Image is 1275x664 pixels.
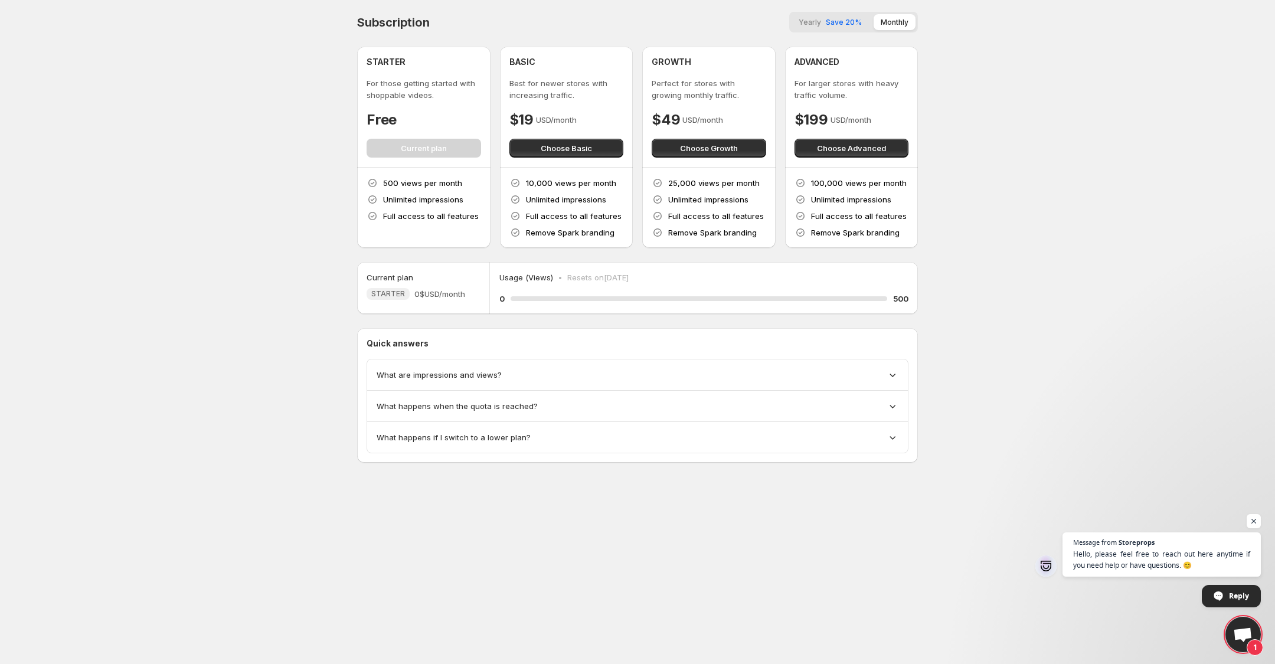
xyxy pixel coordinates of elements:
[367,56,406,68] h4: STARTER
[509,56,535,68] h4: BASIC
[499,272,553,283] p: Usage (Views)
[357,15,430,30] h4: Subscription
[371,289,405,299] span: STARTER
[377,369,502,381] span: What are impressions and views?
[831,114,871,126] p: USD/month
[526,177,616,189] p: 10,000 views per month
[811,227,900,238] p: Remove Spark branding
[1247,639,1263,656] span: 1
[499,293,505,305] h5: 0
[367,338,908,349] p: Quick answers
[874,14,916,30] button: Monthly
[377,431,531,443] span: What happens if I switch to a lower plan?
[383,194,463,205] p: Unlimited impressions
[668,194,748,205] p: Unlimited impressions
[367,272,413,283] h5: Current plan
[383,210,479,222] p: Full access to all features
[536,114,577,126] p: USD/month
[1229,586,1249,606] span: Reply
[414,288,465,300] span: 0$ USD/month
[383,177,462,189] p: 500 views per month
[509,139,624,158] button: Choose Basic
[526,194,606,205] p: Unlimited impressions
[526,227,614,238] p: Remove Spark branding
[509,77,624,101] p: Best for newer stores with increasing traffic.
[811,210,907,222] p: Full access to all features
[367,77,481,101] p: For those getting started with shoppable videos.
[795,77,909,101] p: For larger stores with heavy traffic volume.
[526,210,622,222] p: Full access to all features
[1073,548,1250,571] span: Hello, please feel free to reach out here anytime if you need help or have questions. 😊
[668,227,757,238] p: Remove Spark branding
[541,142,592,154] span: Choose Basic
[795,139,909,158] button: Choose Advanced
[811,194,891,205] p: Unlimited impressions
[799,18,821,27] span: Yearly
[668,177,760,189] p: 25,000 views per month
[792,14,869,30] button: YearlySave 20%
[795,110,828,129] h4: $199
[826,18,862,27] span: Save 20%
[567,272,629,283] p: Resets on [DATE]
[652,56,691,68] h4: GROWTH
[652,77,766,101] p: Perfect for stores with growing monthly traffic.
[795,56,839,68] h4: ADVANCED
[652,139,766,158] button: Choose Growth
[1119,539,1155,545] span: Storeprops
[652,110,680,129] h4: $49
[893,293,908,305] h5: 500
[509,110,534,129] h4: $19
[558,272,563,283] p: •
[367,110,397,129] h4: Free
[668,210,764,222] p: Full access to all features
[680,142,738,154] span: Choose Growth
[817,142,886,154] span: Choose Advanced
[682,114,723,126] p: USD/month
[1225,617,1261,652] a: Open chat
[377,400,538,412] span: What happens when the quota is reached?
[1073,539,1117,545] span: Message from
[811,177,907,189] p: 100,000 views per month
